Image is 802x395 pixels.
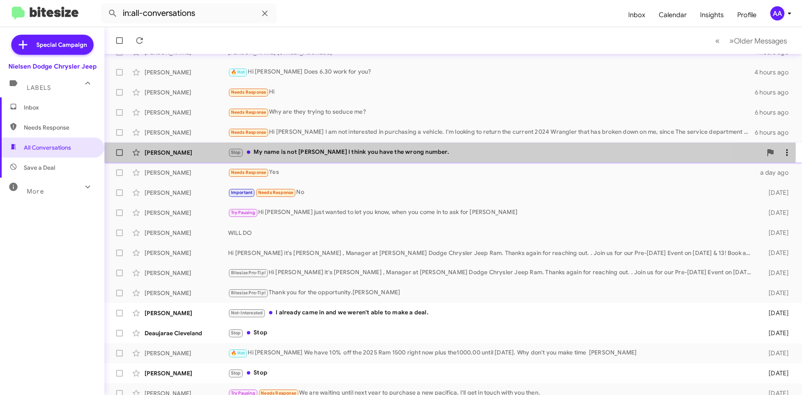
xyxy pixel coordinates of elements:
span: Inbox [24,103,95,112]
div: [PERSON_NAME] [145,68,228,76]
div: [DATE] [755,209,795,217]
div: [PERSON_NAME] [145,289,228,297]
span: More [27,188,44,195]
div: 6 hours ago [755,128,795,137]
div: Hi [PERSON_NAME] it's [PERSON_NAME] , Manager at [PERSON_NAME] Dodge Chrysler Jeep Ram. Thanks ag... [228,268,755,278]
a: Special Campaign [11,35,94,55]
span: Stop [231,370,241,376]
button: Next [724,32,792,49]
div: 6 hours ago [755,108,795,117]
div: [DATE] [755,309,795,317]
span: 🔥 Hot [231,69,245,75]
div: AA [770,6,784,20]
span: Needs Response [231,170,266,175]
div: Why are they trying to seduce me? [228,107,755,117]
div: [DATE] [755,229,795,237]
a: Inbox [622,3,652,27]
div: [DATE] [755,189,795,197]
span: Labels [27,84,51,92]
div: 4 hours ago [754,68,795,76]
div: No [228,188,755,197]
div: Hi [228,87,755,97]
span: « [715,36,720,46]
span: Bitesize Pro-Tip! [231,290,266,296]
span: » [729,36,734,46]
span: 🔥 Hot [231,350,245,356]
div: Stop [228,368,755,378]
div: Deaujarae Cleveland [145,329,228,337]
div: [DATE] [755,289,795,297]
div: [PERSON_NAME] [145,249,228,257]
div: [DATE] [755,349,795,357]
div: Hi [PERSON_NAME] I am not interested in purchasing a vehicle. I'm looking to return the current 2... [228,127,755,137]
div: Thank you for the opportunity.[PERSON_NAME] [228,288,755,298]
span: Needs Response [258,190,294,195]
span: Older Messages [734,36,787,46]
button: AA [763,6,793,20]
div: Hi [PERSON_NAME] just wanted to let you know, when you come in to ask for [PERSON_NAME] [228,208,755,217]
div: [PERSON_NAME] [145,369,228,377]
a: Profile [731,3,763,27]
span: Needs Response [231,89,266,95]
div: [DATE] [755,329,795,337]
div: [PERSON_NAME] [145,349,228,357]
div: [DATE] [755,369,795,377]
span: Special Campaign [36,41,87,49]
div: Hi [PERSON_NAME] it's [PERSON_NAME] , Manager at [PERSON_NAME] Dodge Chrysler Jeep Ram. Thanks ag... [228,249,755,257]
span: All Conversations [24,143,71,152]
span: Needs Response [24,123,95,132]
span: Stop [231,150,241,155]
div: Stop [228,328,755,338]
div: Yes [228,168,755,177]
a: Insights [693,3,731,27]
span: Bitesize Pro-Tip! [231,270,266,275]
div: [PERSON_NAME] [145,209,228,217]
div: [PERSON_NAME] [145,309,228,317]
div: [PERSON_NAME] [145,108,228,117]
div: [PERSON_NAME] [145,148,228,157]
div: a day ago [755,168,795,177]
div: [PERSON_NAME] [145,168,228,177]
span: Needs Response [231,110,266,115]
button: Previous [710,32,725,49]
div: [PERSON_NAME] [145,128,228,137]
div: [PERSON_NAME] [145,269,228,277]
div: Nielsen Dodge Chrysler Jeep [8,62,96,71]
span: Not-Interested [231,310,263,316]
span: Save a Deal [24,163,55,172]
div: My name is not [PERSON_NAME] I think you have the wrong number. [228,148,762,157]
div: WILL DO [228,229,755,237]
span: Try Pausing [231,210,255,215]
nav: Page navigation example [711,32,792,49]
div: I already came in and we weren't able to make a deal. [228,308,755,318]
input: Search [101,3,277,23]
span: Needs Response [231,130,266,135]
div: 6 hours ago [755,88,795,97]
div: [DATE] [755,269,795,277]
div: Hi [PERSON_NAME] Does 6.30 work for you? [228,67,754,77]
div: [PERSON_NAME] [145,189,228,197]
span: Important [231,190,253,195]
span: Stop [231,330,241,336]
div: [PERSON_NAME] [145,229,228,237]
div: [PERSON_NAME] [145,88,228,97]
a: Calendar [652,3,693,27]
div: [DATE] [755,249,795,257]
div: Hi [PERSON_NAME] We have 10% off the 2025 Ram 1500 right now plus the1000.00 until [DATE]. Why do... [228,348,755,358]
